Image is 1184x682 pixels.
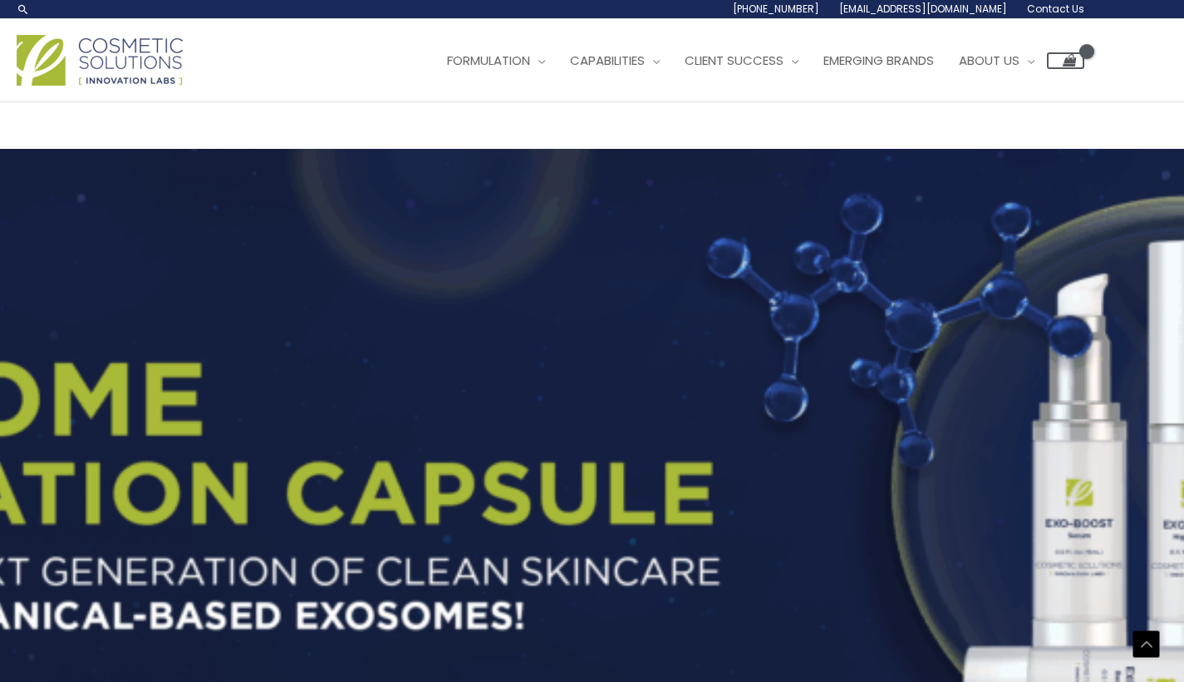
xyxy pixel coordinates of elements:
[733,2,819,16] span: [PHONE_NUMBER]
[447,52,530,69] span: Formulation
[17,35,183,86] img: Cosmetic Solutions Logo
[17,2,30,16] a: Search icon link
[422,36,1084,86] nav: Site Navigation
[672,36,811,86] a: Client Success
[558,36,672,86] a: Capabilities
[1027,2,1084,16] span: Contact Us
[946,36,1047,86] a: About Us
[811,36,946,86] a: Emerging Brands
[1047,52,1084,69] a: View Shopping Cart, empty
[959,52,1019,69] span: About Us
[685,52,784,69] span: Client Success
[839,2,1007,16] span: [EMAIL_ADDRESS][DOMAIN_NAME]
[435,36,558,86] a: Formulation
[570,52,645,69] span: Capabilities
[823,52,934,69] span: Emerging Brands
